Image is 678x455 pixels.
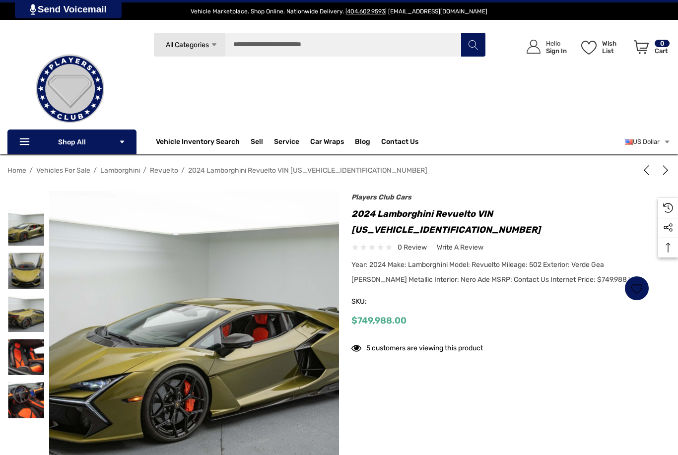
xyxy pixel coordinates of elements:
span: Vehicle Marketplace. Shop Online. Nationwide Delivery. | | [EMAIL_ADDRESS][DOMAIN_NAME] [191,8,487,15]
a: Car Wraps [310,132,355,152]
img: For Sale 2024 Lamborghini Revuelto VIN ZHWUC1ZM6RLA01308 [8,296,44,332]
a: Revuelto [150,166,178,175]
span: Year: 2024 Make: Lamborghini Model: Revuelto Mileage: 502 Exterior: Verde Gea [PERSON_NAME] Metal... [351,260,648,284]
svg: Icon Line [18,136,33,148]
a: Previous [641,165,655,175]
a: Sign in [515,30,572,64]
a: Wish List Wish List [577,30,629,64]
a: Vehicle Inventory Search [156,137,240,148]
p: Sign In [546,47,567,55]
div: 5 customers are viewing this product [351,339,483,354]
a: Write a Review [437,241,483,254]
svg: Icon User Account [527,40,541,54]
a: Lamborghini [100,166,140,175]
a: 2024 Lamborghini Revuelto VIN [US_VEHICLE_IDENTIFICATION_NUMBER] [188,166,427,175]
a: 404.602.9593 [347,8,385,15]
a: All Categories Icon Arrow Down Icon Arrow Up [153,32,225,57]
svg: Top [658,243,678,253]
svg: Wish List [631,283,643,294]
p: Wish List [602,40,628,55]
svg: Icon Arrow Down [210,41,218,49]
a: Service [274,137,299,148]
a: Blog [355,137,370,148]
img: For Sale 2024 Lamborghini Revuelto VIN ZHWUC1ZM6RLA01308 [8,339,44,375]
img: For Sale 2024 Lamborghini Revuelto VIN ZHWUC1ZM6RLA01308 [8,209,44,246]
a: Players Club Cars [351,193,411,201]
img: For Sale 2024 Lamborghini Revuelto VIN ZHWUC1ZM6RLA01308 [8,253,44,289]
a: Contact Us [381,137,418,148]
img: For Sale 2024 Lamborghini Revuelto VIN ZHWUC1ZM6RLA01308 [8,382,44,418]
h1: 2024 Lamborghini Revuelto VIN [US_VEHICLE_IDENTIFICATION_NUMBER] [351,206,649,238]
img: PjwhLS0gR2VuZXJhdG9yOiBHcmF2aXQuaW8gLS0+PHN2ZyB4bWxucz0iaHR0cDovL3d3dy53My5vcmcvMjAwMC9zdmciIHhtb... [30,4,36,15]
svg: Recently Viewed [663,203,673,213]
a: Cart with 0 items [629,30,671,68]
span: SKU: [351,295,401,309]
svg: Social Media [663,223,673,233]
img: Players Club | Cars For Sale [20,39,120,138]
p: Cart [655,47,670,55]
a: Sell [251,132,274,152]
p: 0 [655,40,670,47]
span: Sell [251,137,263,148]
svg: Icon Arrow Down [119,138,126,145]
a: Next [657,165,671,175]
span: All Categories [165,41,208,49]
button: Search [461,32,485,57]
a: USD [625,132,671,152]
span: Car Wraps [310,137,344,148]
span: $749,988.00 [351,315,407,326]
span: 0 review [398,241,427,254]
svg: Wish List [581,41,597,55]
svg: Review Your Cart [634,40,649,54]
a: Home [7,166,26,175]
p: Shop All [7,130,136,154]
p: Hello [546,40,567,47]
span: Write a Review [437,243,483,252]
nav: Breadcrumb [7,162,671,179]
a: Wish List [624,276,649,301]
a: Vehicles For Sale [36,166,90,175]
